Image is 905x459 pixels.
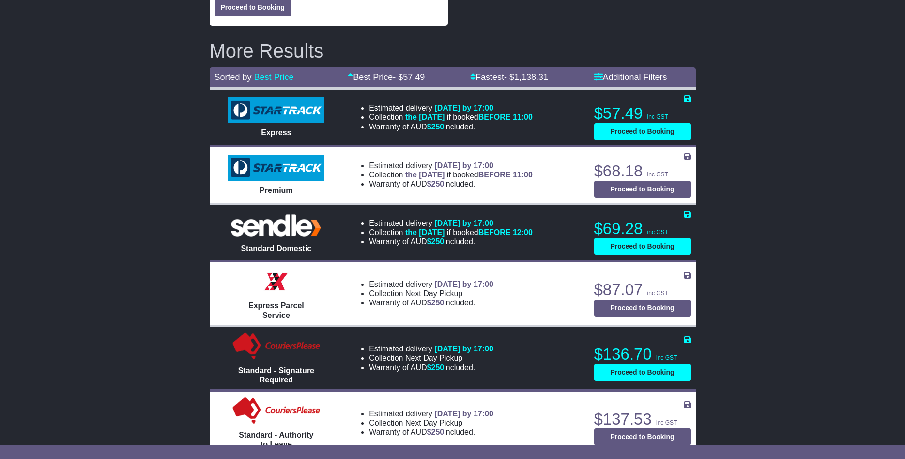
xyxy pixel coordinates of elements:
span: $ [427,237,445,246]
span: $ [427,428,445,436]
button: Proceed to Booking [594,238,691,255]
li: Collection [369,289,493,298]
p: $87.07 [594,280,691,300]
span: [DATE] by 17:00 [434,345,493,353]
li: Collection [369,418,493,427]
a: Additional Filters [594,72,667,82]
span: 250 [431,364,445,372]
span: 11:00 [513,113,533,121]
span: Standard Domestic [241,244,311,253]
p: $68.18 [594,161,691,181]
span: Standard - Authority to Leave [239,431,313,448]
button: Proceed to Booking [594,364,691,381]
span: $ [427,364,445,372]
span: [DATE] by 17:00 [434,280,493,288]
span: [DATE] by 17:00 [434,104,493,112]
span: 250 [431,299,445,307]
button: Proceed to Booking [594,428,691,445]
span: inc GST [656,354,677,361]
li: Estimated delivery [369,409,493,418]
span: inc GST [656,419,677,426]
img: StarTrack: Express [228,97,324,124]
li: Estimated delivery [369,280,493,289]
span: Sorted by [215,72,252,82]
a: Best Price- $57.49 [348,72,425,82]
span: if booked [405,171,533,179]
span: [DATE] by 17:00 [434,161,493,170]
span: if booked [405,113,533,121]
li: Warranty of AUD included. [369,427,493,437]
li: Collection [369,353,493,363]
span: 12:00 [513,228,533,237]
span: [DATE] by 17:00 [434,410,493,418]
span: BEFORE [478,171,511,179]
span: 250 [431,123,445,131]
span: 250 [431,428,445,436]
li: Collection [369,228,533,237]
li: Estimated delivery [369,103,533,112]
li: Collection [369,170,533,179]
button: Proceed to Booking [594,123,691,140]
span: 1,138.31 [514,72,548,82]
p: $136.70 [594,345,691,364]
img: Sendle: Standard Domestic [228,212,324,238]
a: Fastest- $1,138.31 [470,72,548,82]
span: Express Parcel Service [248,301,304,319]
a: Best Price [254,72,294,82]
button: Proceed to Booking [594,300,691,317]
button: Proceed to Booking [594,181,691,198]
li: Collection [369,112,533,122]
span: if booked [405,228,533,237]
span: Next Day Pickup [405,289,462,298]
span: the [DATE] [405,228,445,237]
span: 11:00 [513,171,533,179]
span: inc GST [647,229,668,236]
img: Couriers Please: Standard - Signature Required [230,332,322,361]
span: the [DATE] [405,171,445,179]
span: the [DATE] [405,113,445,121]
span: 250 [431,180,445,188]
li: Warranty of AUD included. [369,237,533,246]
p: $57.49 [594,104,691,123]
p: $137.53 [594,410,691,429]
li: Estimated delivery [369,219,533,228]
span: Premium [260,186,292,194]
span: inc GST [647,171,668,178]
span: Next Day Pickup [405,419,462,427]
span: $ [427,123,445,131]
span: - $ [393,72,425,82]
li: Estimated delivery [369,161,533,170]
li: Warranty of AUD included. [369,179,533,189]
li: Estimated delivery [369,344,493,353]
img: Couriers Please: Standard - Authority to Leave [230,396,322,426]
p: $69.28 [594,219,691,238]
span: 57.49 [403,72,425,82]
span: BEFORE [478,228,511,237]
span: Express [261,128,291,137]
li: Warranty of AUD included. [369,298,493,307]
li: Warranty of AUD included. [369,363,493,372]
span: $ [427,299,445,307]
span: Standard - Signature Required [238,366,314,384]
span: [DATE] by 17:00 [434,219,493,227]
h2: More Results [210,40,696,62]
span: BEFORE [478,113,511,121]
img: StarTrack: Premium [228,155,324,181]
span: - $ [504,72,548,82]
span: inc GST [647,113,668,120]
span: inc GST [647,290,668,297]
span: $ [427,180,445,188]
span: 250 [431,237,445,246]
img: Border Express: Express Parcel Service [261,267,291,296]
span: Next Day Pickup [405,354,462,362]
li: Warranty of AUD included. [369,122,533,131]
